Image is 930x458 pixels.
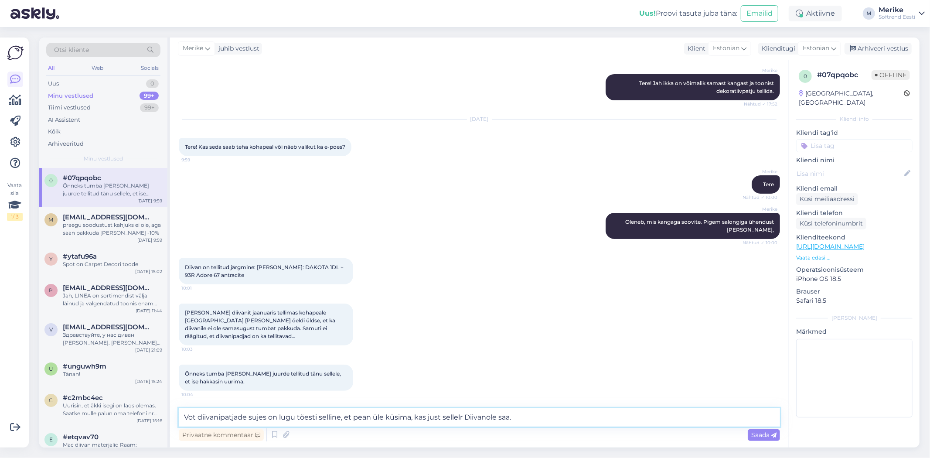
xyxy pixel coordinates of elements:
[49,287,53,294] span: p
[137,198,162,204] div: [DATE] 9:59
[135,268,162,275] div: [DATE] 15:02
[796,274,913,284] p: iPhone OS 18.5
[796,208,913,218] p: Kliendi telefon
[803,44,829,53] span: Estonian
[639,80,775,94] span: Tere! Jah ikka on võimalik samast kangast ja toonist dekoratiivpatju tellida.
[84,155,123,163] span: Minu vestlused
[639,9,656,17] b: Uus!
[863,7,875,20] div: M
[743,194,777,201] span: Nähtud ✓ 10:00
[879,7,925,21] a: MerikeSoftrend Eesti
[146,79,159,88] div: 0
[49,397,53,403] span: c
[796,139,913,152] input: Lisa tag
[135,347,162,353] div: [DATE] 21:09
[7,213,23,221] div: 1 / 3
[49,177,53,184] span: 0
[48,127,61,136] div: Kõik
[741,5,778,22] button: Emailid
[49,216,54,223] span: m
[137,237,162,243] div: [DATE] 9:59
[796,233,913,242] p: Klienditeekond
[63,182,162,198] div: Õnneks tumba [PERSON_NAME] juurde tellitud tänu sellele, et ise hakkasin uurima.
[63,292,162,308] div: Jah, LINEA on sortimendist välja läinud ja valgendatud toonis enam tellida kahjuks ei saa. Meil o...
[639,8,737,19] div: Proovi tasuta juba täna:
[63,213,153,221] span: marina_sergejeva@hotmail.com
[7,44,24,61] img: Askly Logo
[63,394,103,402] span: #c2mbc4ec
[136,417,162,424] div: [DATE] 15:16
[48,140,84,148] div: Arhiveeritud
[183,44,203,53] span: Merike
[796,193,858,205] div: Küsi meiliaadressi
[796,218,866,229] div: Küsi telefoninumbrit
[63,370,162,378] div: Tänan!
[789,6,842,21] div: Aktiivne
[63,174,101,182] span: #07qpqobc
[140,103,159,112] div: 99+
[49,326,53,333] span: v
[625,219,775,233] span: Oleneb, mis kangaga soovite. Pigem salongiga ühendust [PERSON_NAME],
[796,128,913,137] p: Kliendi tag'id
[743,239,777,246] span: Nähtud ✓ 10:00
[796,296,913,305] p: Safari 18.5
[796,156,913,165] p: Kliendi nimi
[63,323,153,331] span: vasilybalashov1977@gmail.com
[63,402,162,417] div: Uurisin, et äkki isegi on laos olemas. Saatke mulle palun oma telefoni nr. Reedel helistan [PERSO...
[879,7,915,14] div: Merike
[185,144,345,150] span: Tere! Kas seda saab teha kohapeal või näeb valikut ka e-poes?
[796,314,913,322] div: [PERSON_NAME]
[745,67,777,74] span: Merike
[49,366,53,372] span: u
[758,44,795,53] div: Klienditugi
[181,285,214,291] span: 10:01
[745,168,777,175] span: Merike
[181,391,214,398] span: 10:04
[185,264,345,278] span: Diivan on tellitud järgmine: [PERSON_NAME]: DAKOTA 1DL + 93R Adore 67 antracite
[49,256,53,262] span: y
[48,103,91,112] div: Tiimi vestlused
[799,89,904,107] div: [GEOGRAPHIC_DATA], [GEOGRAPHIC_DATA]
[179,115,780,123] div: [DATE]
[139,62,160,74] div: Socials
[684,44,705,53] div: Klient
[796,265,913,274] p: Operatsioonisüsteem
[7,181,23,221] div: Vaata siia
[54,45,89,55] span: Otsi kliente
[63,433,99,441] span: #etqvav70
[63,253,97,260] span: #ytafu96a
[136,308,162,314] div: [DATE] 11:44
[181,157,214,163] span: 9:59
[797,169,903,178] input: Lisa nimi
[796,254,913,262] p: Vaata edasi ...
[63,260,162,268] div: Spot on Carpet Decori toode
[796,327,913,336] p: Märkmed
[46,62,56,74] div: All
[185,370,342,385] span: Õnneks tumba [PERSON_NAME] juurde tellitud tänu sellele, et ise hakkasin uurima.
[817,70,872,80] div: # 07qpqobc
[713,44,739,53] span: Estonian
[751,431,777,439] span: Saada
[763,181,774,188] span: Tere
[63,221,162,237] div: praegu soodustust kahjuks ei ole, aga saan pakkuda [PERSON_NAME] -10%
[744,101,777,107] span: Nähtud ✓ 17:52
[179,408,780,427] textarea: Vot diivanipatjade sujes on lugu tõesti selline, et pean üle küsima, kas just sellelr Diivanole saa.
[185,309,337,339] span: [PERSON_NAME] diivanit jaanuaris tellimas kohapeale [GEOGRAPHIC_DATA] [PERSON_NAME] öeldi üldse, ...
[135,378,162,385] div: [DATE] 15:24
[63,362,106,370] span: #unguwh9m
[48,116,80,124] div: AI Assistent
[215,44,259,53] div: juhib vestlust
[48,92,93,100] div: Minu vestlused
[63,331,162,347] div: Здравствуйте, у нас диван [PERSON_NAME]. [PERSON_NAME] бы обновить обшивку и подушки. [PERSON_NAM...
[181,346,214,352] span: 10:03
[48,79,59,88] div: Uus
[796,243,865,250] a: [URL][DOMAIN_NAME]
[63,284,153,292] span: piiaereth.printsmann@gmail.com
[745,206,777,212] span: Merike
[872,70,910,80] span: Offline
[796,287,913,296] p: Brauser
[879,14,915,21] div: Softrend Eesti
[179,429,264,441] div: Privaatne kommentaar
[63,441,162,457] div: Mac diivan materjalid Raam: täispuidust ja vineerist karkass, HR poroloon, siksakvedrud [PERSON_N...
[796,184,913,193] p: Kliendi email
